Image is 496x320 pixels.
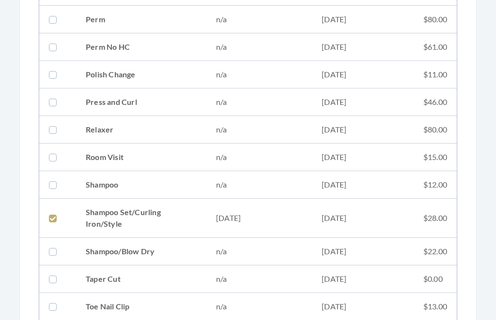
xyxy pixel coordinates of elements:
td: Press and Curl [76,88,206,116]
td: $80.00 [414,116,457,144]
td: n/a [206,171,312,199]
td: Polish Change [76,61,206,88]
td: Relaxer [76,116,206,144]
td: n/a [206,6,312,33]
td: $11.00 [414,61,457,88]
td: $15.00 [414,144,457,171]
td: Perm [76,6,206,33]
td: $80.00 [414,6,457,33]
td: [DATE] [312,88,414,116]
td: n/a [206,88,312,116]
td: [DATE] [312,265,414,293]
td: $61.00 [414,33,457,61]
td: n/a [206,144,312,171]
td: Perm No HC [76,33,206,61]
td: [DATE] [312,238,414,265]
td: n/a [206,265,312,293]
td: $28.00 [414,199,457,238]
td: n/a [206,33,312,61]
td: [DATE] [312,116,414,144]
td: Shampoo [76,171,206,199]
td: [DATE] [312,171,414,199]
td: n/a [206,116,312,144]
td: [DATE] [206,199,312,238]
td: $12.00 [414,171,457,199]
td: Shampoo/Blow Dry [76,238,206,265]
td: $22.00 [414,238,457,265]
td: Taper Cut [76,265,206,293]
td: Room Visit [76,144,206,171]
td: [DATE] [312,61,414,88]
td: $0.00 [414,265,457,293]
td: [DATE] [312,144,414,171]
td: n/a [206,61,312,88]
td: [DATE] [312,6,414,33]
td: Shampoo Set/Curling Iron/Style [76,199,206,238]
td: [DATE] [312,33,414,61]
td: n/a [206,238,312,265]
td: [DATE] [312,199,414,238]
td: $46.00 [414,88,457,116]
